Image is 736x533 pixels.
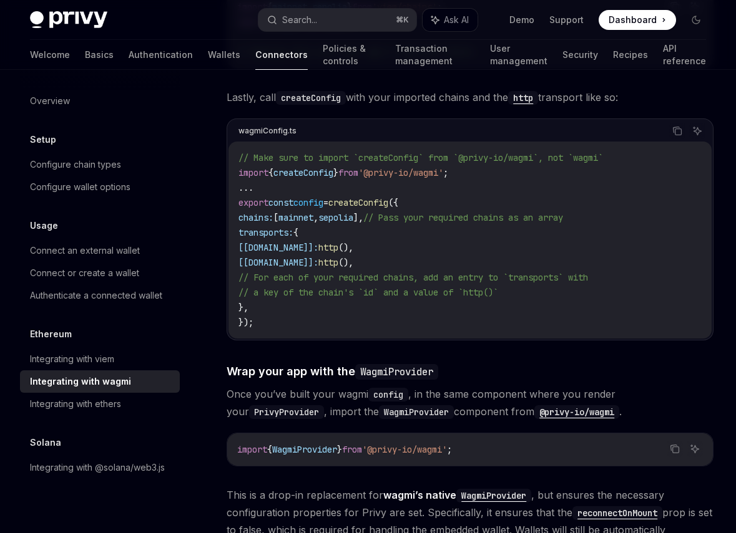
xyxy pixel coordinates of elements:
a: Overview [20,90,180,112]
a: Wallets [208,40,240,70]
a: @privy-io/wagmi [534,405,619,418]
span: ⌘ K [396,15,409,25]
div: Integrating with ethers [30,396,121,411]
span: // For each of your required chains, add an entry to `transports` with [238,272,588,283]
span: }); [238,317,253,328]
div: wagmiConfig.ts [238,123,297,139]
a: Configure wallet options [20,176,180,198]
span: { [267,444,272,455]
span: // Make sure to import `createConfig` from `@privy-io/wagmi`, not `wagmi` [238,152,603,163]
a: Integrating with wagmi [20,370,180,393]
a: Policies & controls [323,40,380,70]
span: ({ [388,197,398,208]
span: Dashboard [609,14,657,26]
span: [ [273,212,278,223]
button: Copy the contents from the code block [667,441,683,457]
div: Overview [30,94,70,108]
code: http [508,91,538,105]
a: Integrating with @solana/web3.js [20,456,180,479]
span: createConfig [328,197,388,208]
div: Connect or create a wallet [30,266,139,281]
a: Integrating with viem [20,348,180,370]
code: reconnectOnMount [572,506,662,520]
span: = [323,197,328,208]
span: http [318,242,338,253]
span: [[DOMAIN_NAME]]: [238,257,318,268]
a: Connect or create a wallet [20,262,180,284]
span: import [238,167,268,178]
h5: Setup [30,132,56,147]
span: ; [447,444,452,455]
a: Demo [509,14,534,26]
span: (), [338,242,353,253]
div: Connect an external wallet [30,243,140,258]
span: // Pass your required chains as an array [363,212,563,223]
code: PrivyProvider [249,405,324,419]
span: { [293,227,298,238]
span: from [342,444,362,455]
span: Once you’ve built your wagmi , in the same component where you render your , import the component... [227,385,714,420]
span: import [237,444,267,455]
span: mainnet [278,212,313,223]
span: Ask AI [444,14,469,26]
span: '@privy-io/wagmi' [358,167,443,178]
a: Transaction management [395,40,475,70]
div: Configure chain types [30,157,121,172]
div: Integrating with @solana/web3.js [30,460,165,475]
img: dark logo [30,11,107,29]
span: createConfig [273,167,333,178]
code: WagmiProvider [456,489,531,502]
a: Dashboard [599,10,676,30]
span: from [338,167,358,178]
button: Toggle dark mode [686,10,706,30]
a: Integrating with ethers [20,393,180,415]
a: Support [549,14,584,26]
span: ; [443,167,448,178]
a: Authentication [129,40,193,70]
a: User management [490,40,547,70]
a: API reference [663,40,706,70]
a: Welcome [30,40,70,70]
span: config [293,197,323,208]
span: export [238,197,268,208]
button: Ask AI [689,123,705,139]
button: Copy the contents from the code block [669,123,685,139]
h5: Usage [30,218,58,233]
span: }, [238,302,248,313]
a: Recipes [613,40,648,70]
div: Integrating with wagmi [30,374,131,389]
span: sepolia [318,212,353,223]
span: [[DOMAIN_NAME]]: [238,242,318,253]
button: Ask AI [687,441,703,457]
span: , [313,212,318,223]
span: Wrap your app with the [227,363,438,380]
span: http [318,257,338,268]
code: WagmiProvider [355,364,438,380]
span: ], [353,212,363,223]
div: Configure wallet options [30,180,130,194]
span: } [333,167,338,178]
code: @privy-io/wagmi [534,405,619,419]
a: Connectors [255,40,308,70]
code: WagmiProvider [379,405,454,419]
div: Authenticate a connected wallet [30,288,162,303]
a: Security [562,40,598,70]
a: Authenticate a connected wallet [20,284,180,307]
span: (), [338,257,353,268]
button: Ask AI [423,9,478,31]
h5: Ethereum [30,327,72,342]
span: chains: [238,212,273,223]
span: transports: [238,227,293,238]
a: Basics [85,40,114,70]
code: config [368,388,408,401]
div: Search... [282,12,317,27]
span: '@privy-io/wagmi' [362,444,447,455]
div: Integrating with viem [30,352,114,367]
span: { [268,167,273,178]
span: // a key of the chain's `id` and a value of `http()` [238,287,498,298]
a: http [508,91,538,103]
span: WagmiProvider [272,444,337,455]
span: Lastly, call with your imported chains and the transport like so: [227,89,714,106]
span: } [337,444,342,455]
a: Configure chain types [20,153,180,176]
